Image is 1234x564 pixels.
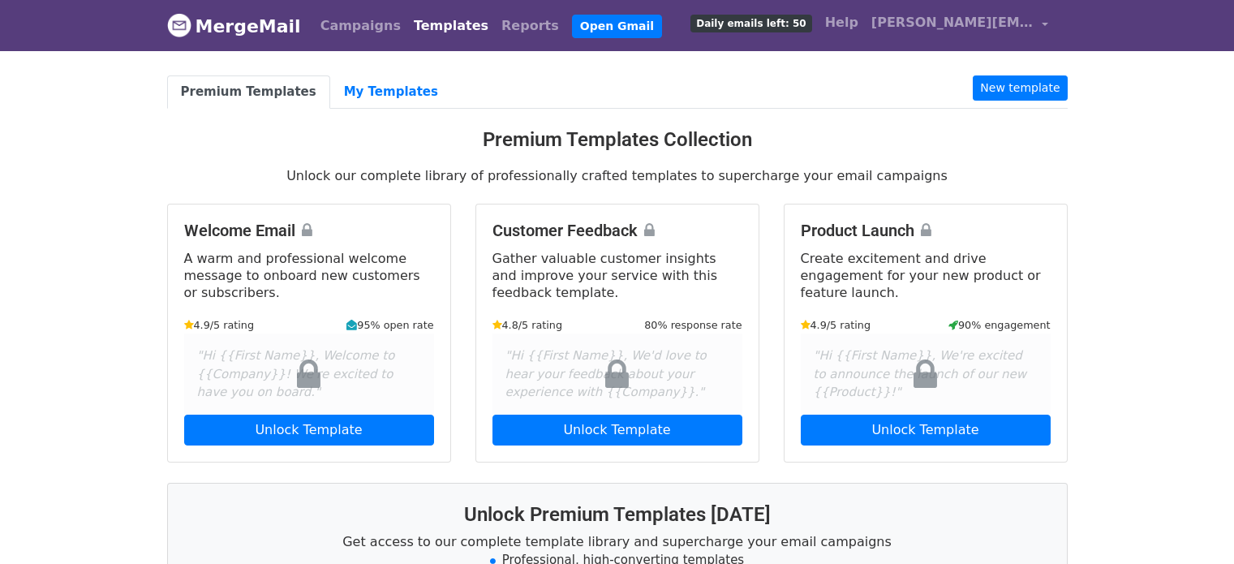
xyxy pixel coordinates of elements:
div: "Hi {{First Name}}, We'd love to hear your feedback about your experience with {{Company}}." [492,334,742,415]
a: Daily emails left: 50 [684,6,818,39]
a: MergeMail [167,9,301,43]
small: 90% engagement [948,317,1051,333]
p: Create excitement and drive engagement for your new product or feature launch. [801,250,1051,301]
small: 4.9/5 rating [184,317,255,333]
p: Get access to our complete template library and supercharge your email campaigns [187,533,1047,550]
h4: Welcome Email [184,221,434,240]
a: Campaigns [314,10,407,42]
p: Unlock our complete library of professionally crafted templates to supercharge your email campaigns [167,167,1068,184]
img: MergeMail logo [167,13,191,37]
h4: Product Launch [801,221,1051,240]
a: Unlock Template [492,415,742,446]
a: My Templates [330,75,452,109]
span: [PERSON_NAME][EMAIL_ADDRESS][DOMAIN_NAME] [871,13,1034,32]
div: "Hi {{First Name}}, Welcome to {{Company}}! We're excited to have you on board." [184,334,434,415]
a: New template [973,75,1067,101]
div: "Hi {{First Name}}, We're excited to announce the launch of our new {{Product}}!" [801,334,1051,415]
a: Unlock Template [801,415,1051,446]
a: Reports [495,10,565,42]
h3: Unlock Premium Templates [DATE] [187,503,1047,527]
a: Open Gmail [572,15,662,38]
p: Gather valuable customer insights and improve your service with this feedback template. [492,250,742,301]
a: Templates [407,10,495,42]
a: Premium Templates [167,75,330,109]
p: A warm and professional welcome message to onboard new customers or subscribers. [184,250,434,301]
small: 80% response rate [644,317,742,333]
a: Unlock Template [184,415,434,446]
small: 4.8/5 rating [492,317,563,333]
small: 95% open rate [346,317,433,333]
h3: Premium Templates Collection [167,128,1068,152]
a: Help [819,6,865,39]
h4: Customer Feedback [492,221,742,240]
a: [PERSON_NAME][EMAIL_ADDRESS][DOMAIN_NAME] [865,6,1055,45]
small: 4.9/5 rating [801,317,871,333]
span: Daily emails left: 50 [690,15,811,32]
